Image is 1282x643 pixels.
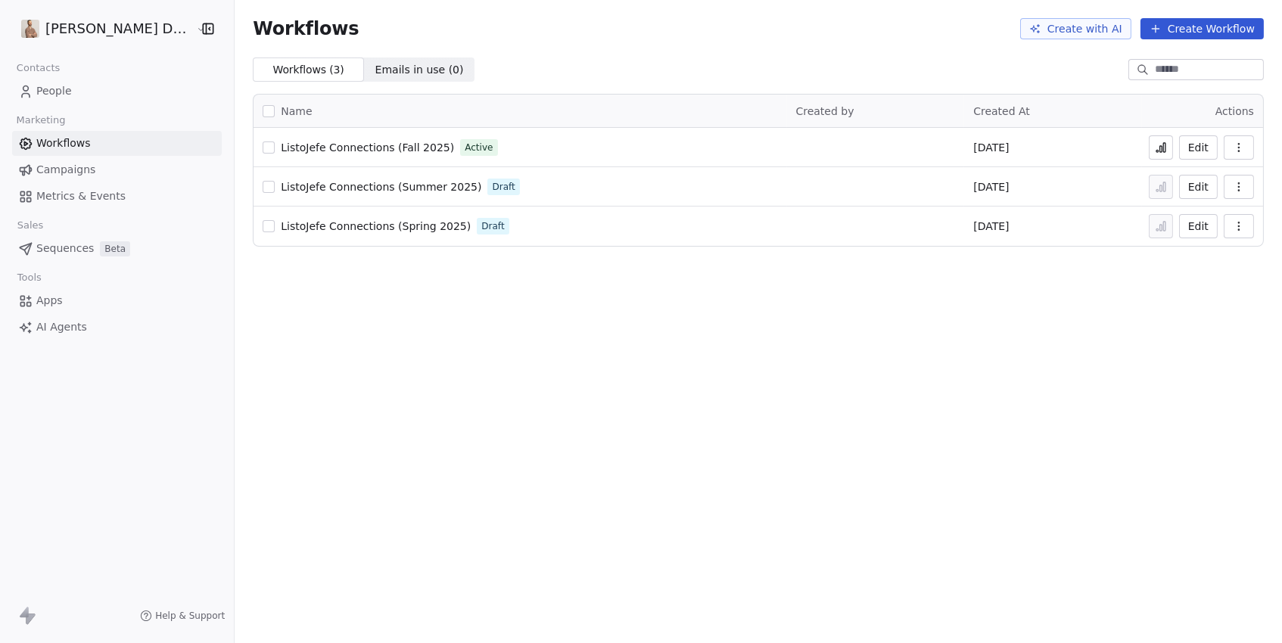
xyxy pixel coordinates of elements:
a: Workflows [12,131,222,156]
span: Apps [36,293,63,309]
span: ListoJefe Connections (Fall 2025) [281,141,454,154]
span: People [36,83,72,99]
span: Marketing [10,109,72,132]
a: ListoJefe Connections (Summer 2025) [281,179,481,194]
button: Edit [1179,135,1218,160]
span: ListoJefe Connections (Spring 2025) [281,220,471,232]
span: Active [465,141,493,154]
a: AI Agents [12,315,222,340]
button: [PERSON_NAME] DS Realty [18,16,185,42]
span: Workflows [36,135,91,151]
span: Created by [796,105,854,117]
button: Edit [1179,214,1218,238]
a: People [12,79,222,104]
a: Metrics & Events [12,184,222,209]
span: Tools [11,266,48,289]
span: Sequences [36,241,94,256]
span: Draft [492,180,515,194]
span: AI Agents [36,319,87,335]
span: Actions [1215,105,1254,117]
span: Emails in use ( 0 ) [375,62,464,78]
a: SequencesBeta [12,236,222,261]
a: Campaigns [12,157,222,182]
span: Created At [973,105,1030,117]
button: Create Workflow [1140,18,1264,39]
span: Draft [481,219,504,233]
span: Help & Support [155,610,225,622]
span: Name [281,104,312,120]
span: Metrics & Events [36,188,126,204]
span: Workflows [253,18,359,39]
span: Contacts [10,57,67,79]
a: Apps [12,288,222,313]
a: Help & Support [140,610,225,622]
span: Beta [100,241,130,256]
button: Create with AI [1020,18,1131,39]
span: [DATE] [973,219,1009,234]
a: ListoJefe Connections (Fall 2025) [281,140,454,155]
span: ListoJefe Connections (Summer 2025) [281,181,481,193]
span: Sales [11,214,50,237]
button: Edit [1179,175,1218,199]
a: ListoJefe Connections (Spring 2025) [281,219,471,234]
span: [PERSON_NAME] DS Realty [45,19,192,39]
span: [DATE] [973,179,1009,194]
span: [DATE] [973,140,1009,155]
span: Campaigns [36,162,95,178]
img: Daniel%20Simpson%20Social%20Media%20Profile%20Picture%201080x1080%20Option%201.png [21,20,39,38]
